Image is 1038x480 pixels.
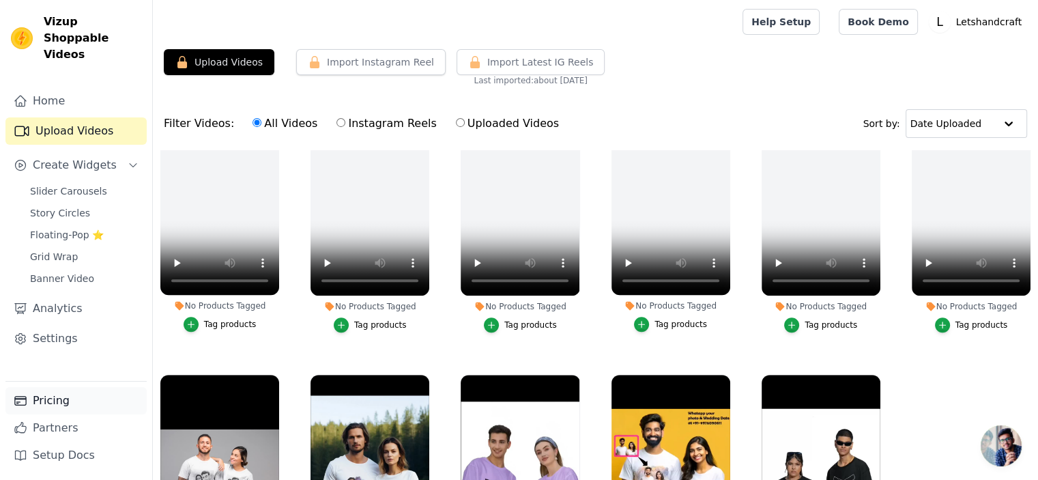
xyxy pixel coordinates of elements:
[929,10,1027,34] button: L Letshandcraft
[336,115,437,132] label: Instagram Reels
[762,301,880,312] div: No Products Tagged
[22,247,147,266] a: Grid Wrap
[33,157,117,173] span: Create Widgets
[5,442,147,469] a: Setup Docs
[160,300,279,311] div: No Products Tagged
[311,301,429,312] div: No Products Tagged
[457,49,605,75] button: Import Latest IG Reels
[30,206,90,220] span: Story Circles
[935,317,1008,333] button: Tag products
[334,317,407,333] button: Tag products
[44,14,141,63] span: Vizup Shoppable Videos
[336,118,345,127] input: Instagram Reels
[30,272,94,285] span: Banner Video
[30,250,78,264] span: Grid Wrap
[22,203,147,223] a: Story Circles
[296,49,446,75] button: Import Instagram Reel
[743,9,820,35] a: Help Setup
[354,320,407,330] div: Tag products
[461,301,579,312] div: No Products Tagged
[22,182,147,201] a: Slider Carousels
[5,87,147,115] a: Home
[164,108,566,139] div: Filter Videos:
[252,115,318,132] label: All Videos
[30,184,107,198] span: Slider Carousels
[253,118,261,127] input: All Videos
[955,320,1008,330] div: Tag products
[5,414,147,442] a: Partners
[204,319,257,330] div: Tag products
[5,152,147,179] button: Create Widgets
[611,300,730,311] div: No Products Tagged
[5,387,147,414] a: Pricing
[805,320,857,330] div: Tag products
[5,295,147,322] a: Analytics
[22,269,147,288] a: Banner Video
[912,301,1030,312] div: No Products Tagged
[487,55,594,69] span: Import Latest IG Reels
[863,109,1028,138] div: Sort by:
[484,317,557,333] button: Tag products
[784,317,857,333] button: Tag products
[654,319,707,330] div: Tag products
[11,27,33,49] img: Vizup
[634,317,707,332] button: Tag products
[504,320,557,330] div: Tag products
[30,228,104,242] span: Floating-Pop ⭐
[5,325,147,352] a: Settings
[455,115,560,132] label: Uploaded Videos
[951,10,1027,34] p: Letshandcraft
[936,15,943,29] text: L
[839,9,917,35] a: Book Demo
[164,49,274,75] button: Upload Videos
[981,425,1022,466] a: Open chat
[184,317,257,332] button: Tag products
[474,75,588,86] span: Last imported: about [DATE]
[5,117,147,145] a: Upload Videos
[456,118,465,127] input: Uploaded Videos
[22,225,147,244] a: Floating-Pop ⭐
